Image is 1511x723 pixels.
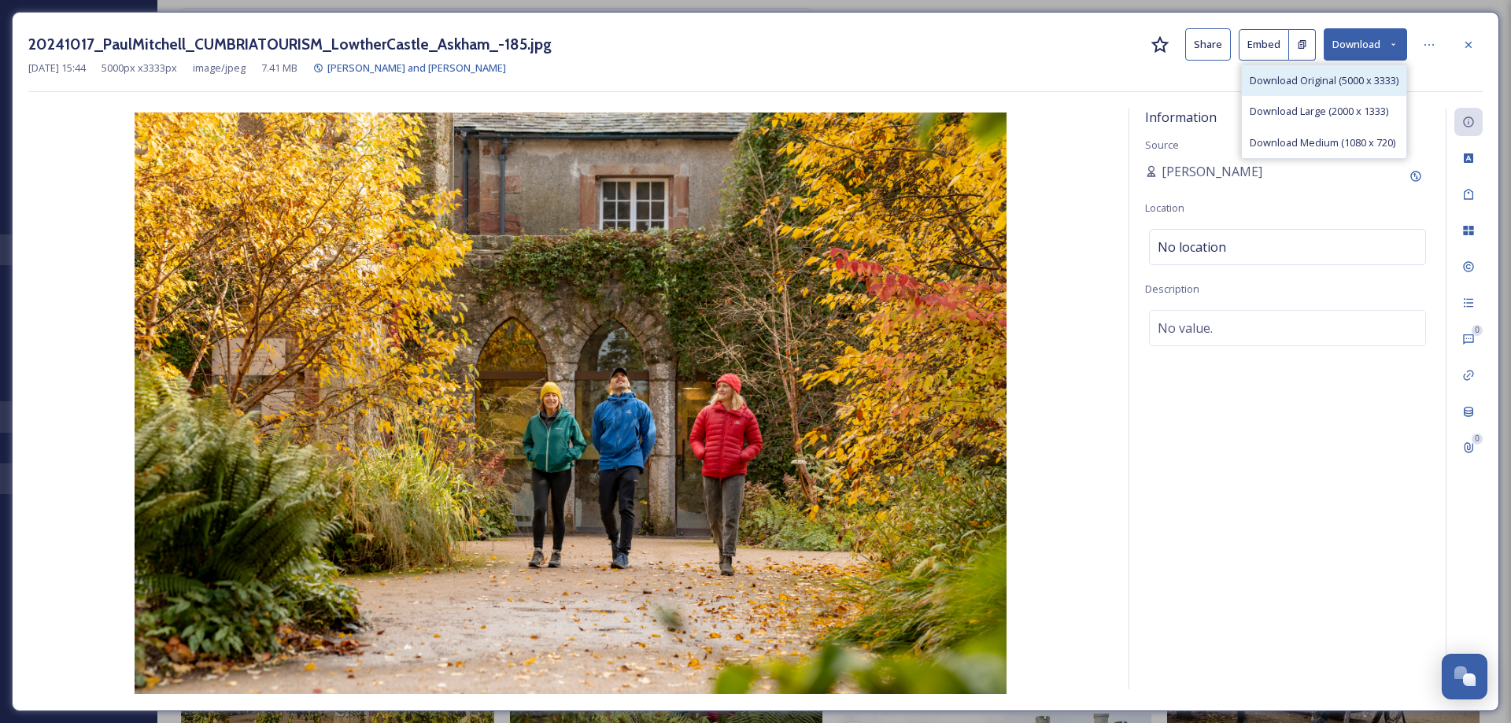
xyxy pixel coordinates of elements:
span: 7.41 MB [261,61,297,76]
span: 5000 px x 3333 px [102,61,177,76]
span: [PERSON_NAME] [1162,162,1262,181]
span: Download Large (2000 x 1333) [1250,104,1388,119]
span: [DATE] 15:44 [28,61,86,76]
button: Share [1185,28,1231,61]
div: 0 [1472,325,1483,336]
button: Embed [1239,29,1289,61]
button: Download [1324,28,1407,61]
span: Download Original (5000 x 3333) [1250,73,1398,88]
span: Information [1145,109,1217,126]
span: No value. [1158,319,1213,338]
span: image/jpeg [193,61,246,76]
span: Source [1145,138,1179,152]
span: No location [1158,238,1226,256]
div: 0 [1472,433,1483,444]
span: Download Medium (1080 x 720) [1250,135,1395,150]
button: Open Chat [1442,654,1487,699]
span: Location [1145,201,1184,215]
span: Description [1145,282,1199,296]
span: [PERSON_NAME] and [PERSON_NAME] [327,61,506,75]
h3: 20241017_PaulMitchell_CUMBRIATOURISM_LowtherCastle_Askham_-185.jpg [28,33,552,56]
img: 20241017_PaulMitchell_CUMBRIATOURISM_LowtherCastle_Askham_-185.jpg [28,113,1113,694]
